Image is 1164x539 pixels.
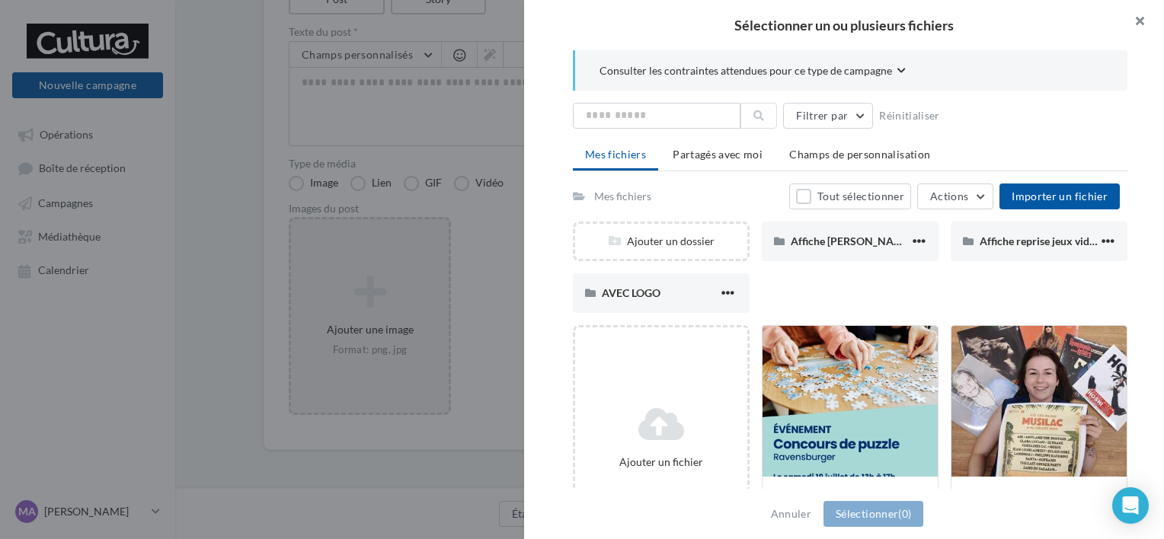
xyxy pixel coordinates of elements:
[789,183,911,209] button: Tout sélectionner
[600,62,906,81] button: Consulter les contraintes attendues pour ce type de campagne
[980,234,1101,247] span: Affiche reprise jeux vidéo
[917,183,993,209] button: Actions
[999,183,1120,209] button: Importer un fichier
[789,148,930,161] span: Champs de personnalisation
[898,507,911,520] span: (0)
[873,107,946,125] button: Réinitialiser
[673,148,763,161] span: Partagés avec moi
[765,505,817,523] button: Annuler
[594,189,651,204] div: Mes fichiers
[930,190,968,203] span: Actions
[1112,487,1149,524] div: Open Intercom Messenger
[585,148,646,161] span: Mes fichiers
[575,234,747,249] div: Ajouter un dossier
[581,454,741,470] div: Ajouter un fichier
[548,18,1140,32] h2: Sélectionner un ou plusieurs fichiers
[602,286,660,299] span: AVEC LOGO
[783,103,873,129] button: Filtrer par
[600,63,892,78] span: Consulter les contraintes attendues pour ce type de campagne
[823,501,923,527] button: Sélectionner(0)
[1012,190,1108,203] span: Importer un fichier
[791,234,913,247] span: Affiche [PERSON_NAME]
